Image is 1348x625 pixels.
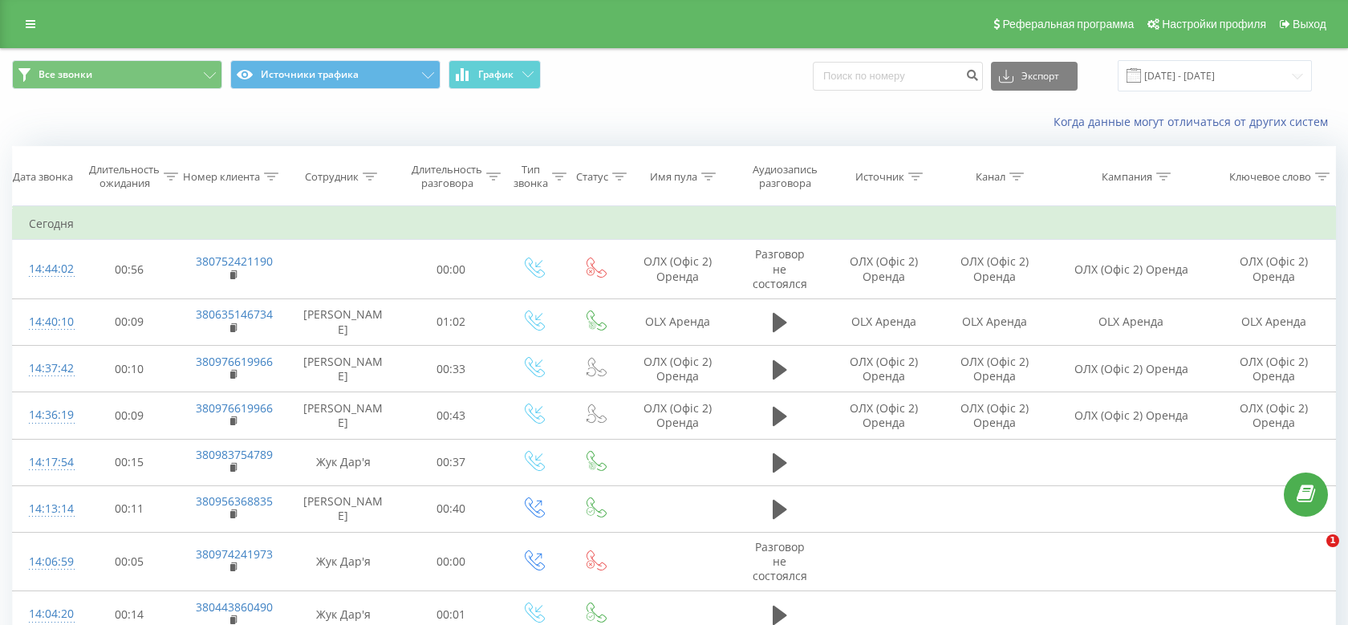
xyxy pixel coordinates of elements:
[78,240,180,299] td: 00:56
[1162,18,1266,30] span: Настройки профиля
[939,392,1049,439] td: ОЛХ (Офіс 2) Оренда
[1212,346,1335,392] td: ОЛХ (Офіс 2) Оренда
[855,170,904,184] div: Источник
[286,298,400,345] td: [PERSON_NAME]
[1050,240,1213,299] td: ОЛХ (Офіс 2) Оренда
[196,400,273,416] a: 380976619966
[29,493,62,525] div: 14:13:14
[1212,392,1335,439] td: ОЛХ (Офіс 2) Оренда
[286,532,400,591] td: Жук Дар'я
[13,170,73,184] div: Дата звонка
[78,485,180,532] td: 00:11
[976,170,1005,184] div: Канал
[829,346,939,392] td: ОЛХ (Офіс 2) Оренда
[412,163,482,190] div: Длительность разговора
[29,306,62,338] div: 14:40:10
[196,599,273,615] a: 380443860490
[286,392,400,439] td: [PERSON_NAME]
[991,62,1078,91] button: Экспорт
[449,60,541,89] button: График
[400,298,502,345] td: 01:02
[400,240,502,299] td: 00:00
[1002,18,1134,30] span: Реферальная программа
[829,298,939,345] td: OLX Аренда
[753,246,807,290] span: Разговор не состоялся
[196,546,273,562] a: 380974241973
[650,170,697,184] div: Имя пула
[1212,298,1335,345] td: OLX Аренда
[183,170,260,184] div: Номер клиента
[196,306,273,322] a: 380635146734
[78,439,180,485] td: 00:15
[829,392,939,439] td: ОЛХ (Офіс 2) Оренда
[1293,18,1326,30] span: Выход
[196,254,273,269] a: 380752421190
[625,392,731,439] td: ОЛХ (Офіс 2) Оренда
[29,353,62,384] div: 14:37:42
[230,60,441,89] button: Источники трафика
[939,346,1049,392] td: ОЛХ (Офіс 2) Оренда
[625,240,731,299] td: ОЛХ (Офіс 2) Оренда
[12,60,222,89] button: Все звонки
[13,208,1336,240] td: Сегодня
[400,532,502,591] td: 00:00
[29,400,62,431] div: 14:36:19
[745,163,825,190] div: Аудиозапись разговора
[1054,114,1336,129] a: Когда данные могут отличаться от других систем
[400,346,502,392] td: 00:33
[286,485,400,532] td: [PERSON_NAME]
[1212,240,1335,299] td: ОЛХ (Офіс 2) Оренда
[1326,534,1339,547] span: 1
[78,532,180,591] td: 00:05
[305,170,359,184] div: Сотрудник
[29,546,62,578] div: 14:06:59
[400,485,502,532] td: 00:40
[400,439,502,485] td: 00:37
[1050,298,1213,345] td: OLX Аренда
[196,447,273,462] a: 380983754789
[625,298,731,345] td: OLX Аренда
[29,447,62,478] div: 14:17:54
[829,240,939,299] td: ОЛХ (Офіс 2) Оренда
[478,69,514,80] span: График
[196,493,273,509] a: 380956368835
[286,439,400,485] td: Жук Дар'я
[813,62,983,91] input: Поиск по номеру
[286,346,400,392] td: [PERSON_NAME]
[78,298,180,345] td: 00:09
[78,346,180,392] td: 00:10
[625,346,731,392] td: ОЛХ (Офіс 2) Оренда
[89,163,160,190] div: Длительность ожидания
[29,254,62,285] div: 14:44:02
[1050,346,1213,392] td: ОЛХ (Офіс 2) Оренда
[78,392,180,439] td: 00:09
[400,392,502,439] td: 00:43
[514,163,548,190] div: Тип звонка
[1102,170,1152,184] div: Кампания
[1050,392,1213,439] td: ОЛХ (Офіс 2) Оренда
[39,68,92,81] span: Все звонки
[1229,170,1311,184] div: Ключевое слово
[1293,534,1332,573] iframe: Intercom live chat
[939,240,1049,299] td: ОЛХ (Офіс 2) Оренда
[576,170,608,184] div: Статус
[939,298,1049,345] td: OLX Аренда
[196,354,273,369] a: 380976619966
[753,539,807,583] span: Разговор не состоялся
